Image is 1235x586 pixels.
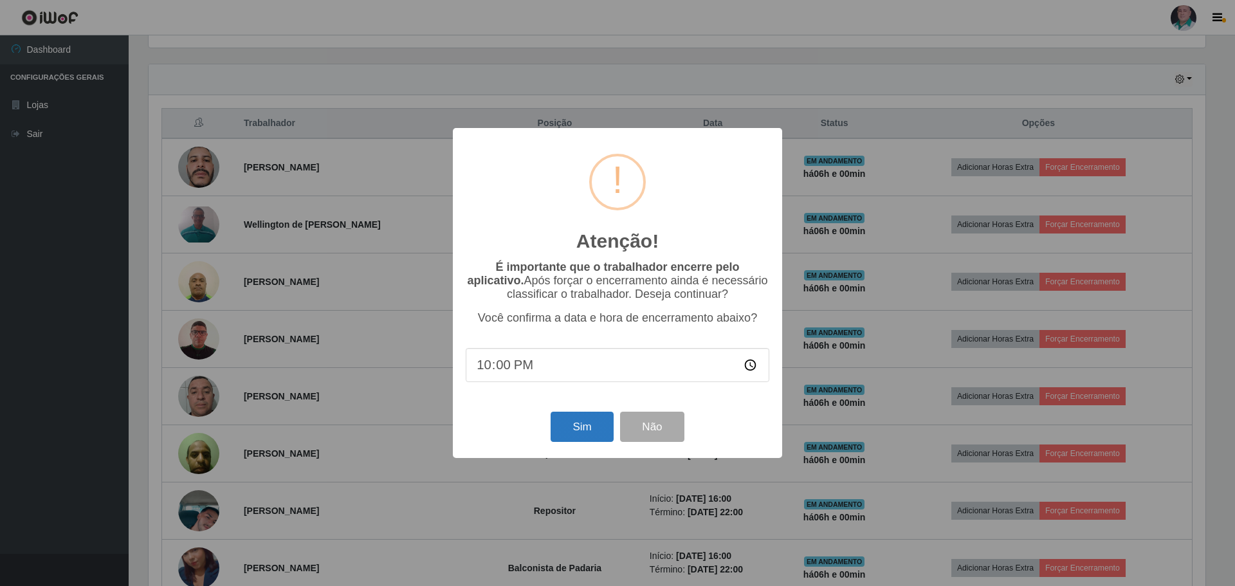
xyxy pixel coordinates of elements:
p: Você confirma a data e hora de encerramento abaixo? [466,311,769,325]
p: Após forçar o encerramento ainda é necessário classificar o trabalhador. Deseja continuar? [466,261,769,301]
button: Não [620,412,684,442]
b: É importante que o trabalhador encerre pelo aplicativo. [467,261,739,287]
h2: Atenção! [576,230,659,253]
button: Sim [551,412,613,442]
